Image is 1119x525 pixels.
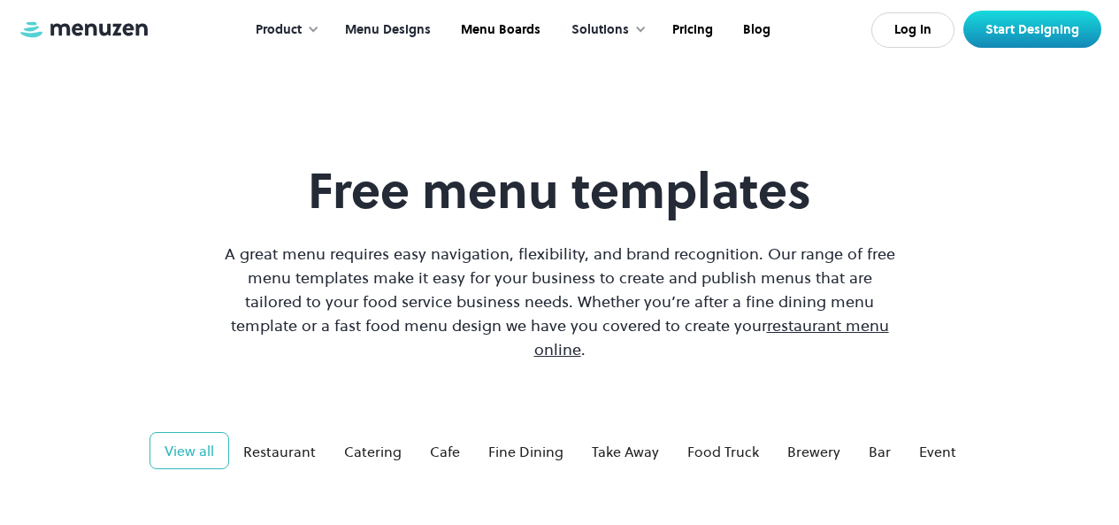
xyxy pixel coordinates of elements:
div: Fine Dining [488,441,563,462]
div: Food Truck [687,441,759,462]
a: Menu Boards [444,3,554,58]
div: Catering [344,441,402,462]
a: Blog [726,3,784,58]
div: Restaurant [243,441,316,462]
div: Solutions [571,20,629,40]
div: Product [256,20,302,40]
a: Log In [871,12,954,48]
div: Take Away [592,441,659,462]
div: Product [238,3,328,58]
p: A great menu requires easy navigation, flexibility, and brand recognition. Our range of free menu... [220,242,900,361]
div: Cafe [430,441,460,462]
div: Bar [869,441,891,462]
a: Menu Designs [328,3,444,58]
div: Brewery [787,441,840,462]
h1: Free menu templates [220,161,900,220]
div: Event [919,441,956,462]
div: Solutions [554,3,655,58]
a: Start Designing [963,11,1101,48]
a: Pricing [655,3,726,58]
div: View all [165,440,214,461]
